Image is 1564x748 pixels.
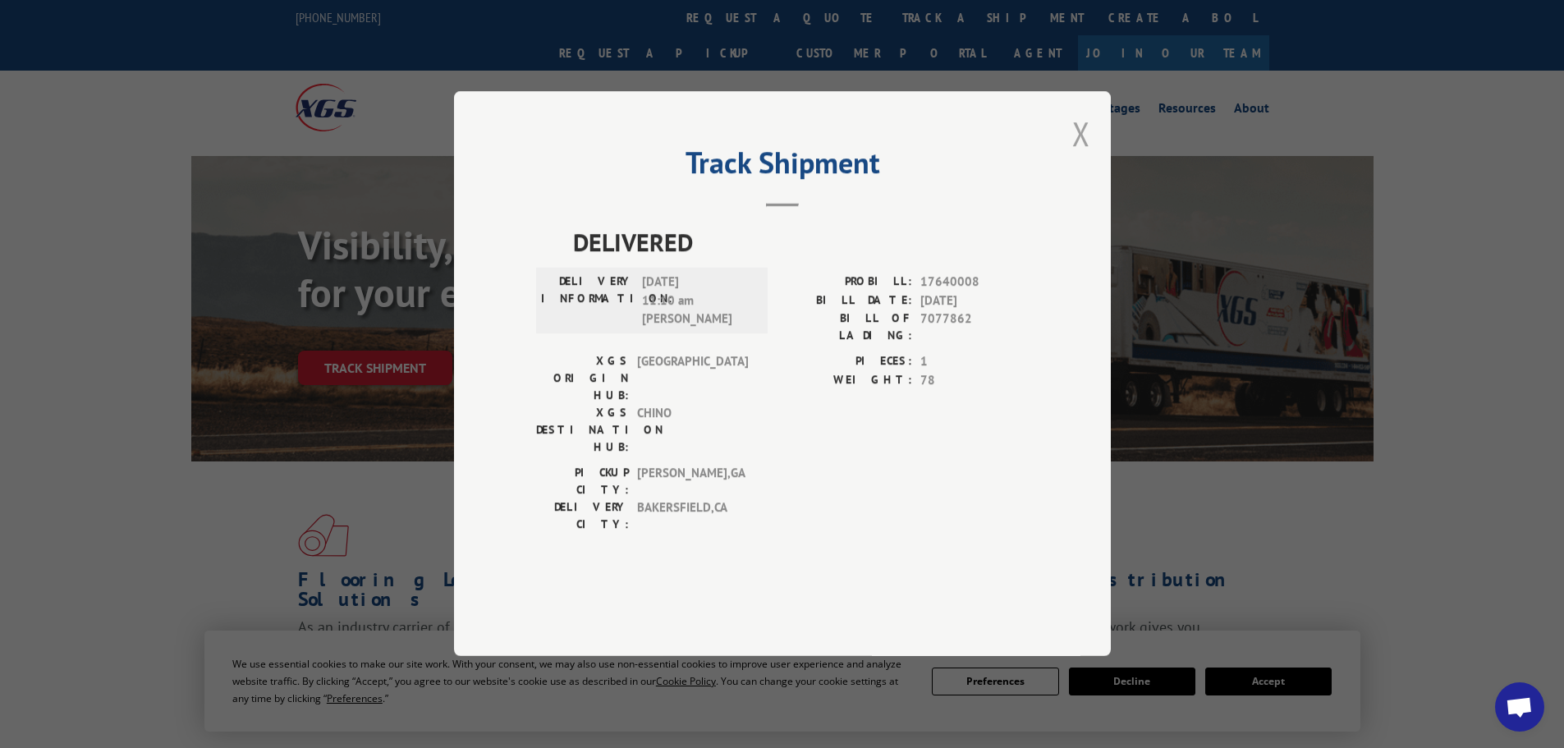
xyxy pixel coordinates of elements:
[637,353,748,405] span: [GEOGRAPHIC_DATA]
[637,465,748,499] span: [PERSON_NAME] , GA
[920,371,1029,390] span: 78
[642,273,753,329] span: [DATE] 11:10 am [PERSON_NAME]
[536,353,629,405] label: XGS ORIGIN HUB:
[573,224,1029,261] span: DELIVERED
[1495,682,1544,732] div: Open chat
[782,353,912,372] label: PIECES:
[536,499,629,534] label: DELIVERY CITY:
[541,273,634,329] label: DELIVERY INFORMATION:
[782,291,912,310] label: BILL DATE:
[920,273,1029,292] span: 17640008
[1072,112,1090,155] button: Close modal
[920,353,1029,372] span: 1
[782,273,912,292] label: PROBILL:
[536,405,629,457] label: XGS DESTINATION HUB:
[536,465,629,499] label: PICKUP CITY:
[920,291,1029,310] span: [DATE]
[920,310,1029,345] span: 7077862
[782,371,912,390] label: WEIGHT:
[536,151,1029,182] h2: Track Shipment
[782,310,912,345] label: BILL OF LADING:
[637,405,748,457] span: CHINO
[637,499,748,534] span: BAKERSFIELD , CA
